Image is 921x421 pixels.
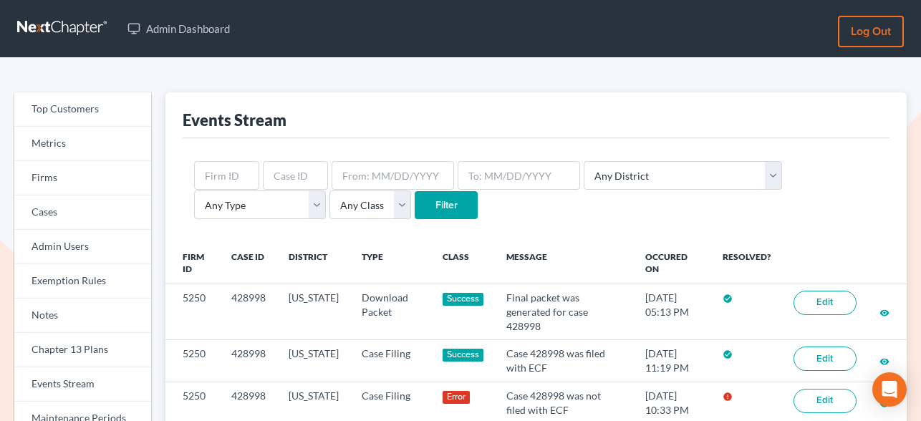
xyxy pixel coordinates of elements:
[415,191,478,220] input: Filter
[495,284,634,340] td: Final packet was generated for case 428998
[14,127,151,161] a: Metrics
[220,284,277,340] td: 428998
[879,357,889,367] i: visibility
[350,243,430,284] th: Type
[879,397,889,409] a: visibility
[14,299,151,333] a: Notes
[711,243,782,284] th: Resolved?
[332,161,454,190] input: From: MM/DD/YYYY
[220,243,277,284] th: Case ID
[879,354,889,367] a: visibility
[14,230,151,264] a: Admin Users
[495,243,634,284] th: Message
[14,195,151,230] a: Cases
[723,294,733,304] i: check_circle
[350,340,430,382] td: Case Filing
[183,110,286,130] div: Events Stream
[14,367,151,402] a: Events Stream
[794,347,857,371] a: Edit
[495,340,634,382] td: Case 428998 was filed with ECF
[277,243,350,284] th: District
[165,340,220,382] td: 5250
[879,306,889,318] a: visibility
[14,92,151,127] a: Top Customers
[634,340,711,382] td: [DATE] 11:19 PM
[165,284,220,340] td: 5250
[458,161,580,190] input: To: MM/DD/YYYY
[634,284,711,340] td: [DATE] 05:13 PM
[794,389,857,413] a: Edit
[14,333,151,367] a: Chapter 13 Plans
[872,372,907,407] div: Open Intercom Messenger
[120,16,237,42] a: Admin Dashboard
[277,284,350,340] td: [US_STATE]
[723,392,733,402] i: error
[350,284,430,340] td: Download Packet
[443,391,471,404] div: Error
[277,340,350,382] td: [US_STATE]
[634,243,711,284] th: Occured On
[263,161,328,190] input: Case ID
[431,243,496,284] th: Class
[14,161,151,195] a: Firms
[220,340,277,382] td: 428998
[838,16,904,47] a: Log out
[443,293,484,306] div: Success
[794,291,857,315] a: Edit
[879,308,889,318] i: visibility
[443,349,484,362] div: Success
[194,161,259,190] input: Firm ID
[165,243,220,284] th: Firm ID
[14,264,151,299] a: Exemption Rules
[723,349,733,359] i: check_circle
